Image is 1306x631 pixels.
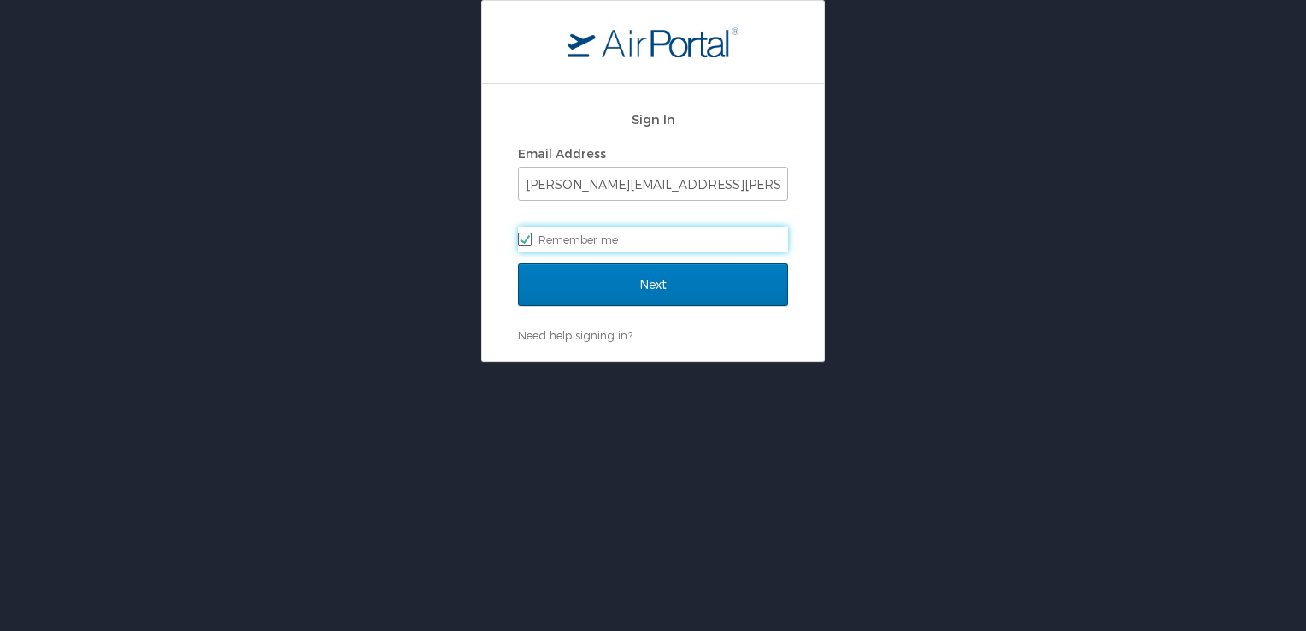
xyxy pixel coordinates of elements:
[518,146,606,161] label: Email Address
[518,328,632,342] a: Need help signing in?
[518,227,788,252] label: Remember me
[568,27,738,57] img: logo
[518,263,788,306] input: Next
[518,109,788,129] h2: Sign In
